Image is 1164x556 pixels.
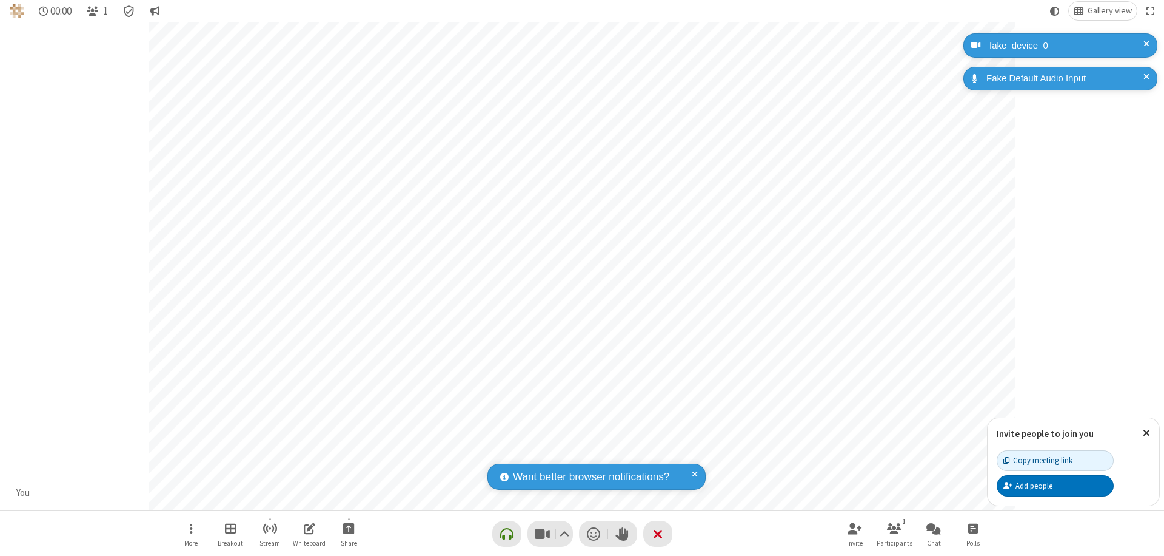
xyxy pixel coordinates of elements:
[1134,418,1159,448] button: Close popover
[50,5,72,17] span: 00:00
[103,5,108,17] span: 1
[218,540,243,547] span: Breakout
[252,517,288,551] button: Start streaming
[212,517,249,551] button: Manage Breakout Rooms
[1088,6,1132,16] span: Gallery view
[527,521,573,547] button: Stop video (⌘+Shift+V)
[927,540,941,547] span: Chat
[173,517,209,551] button: Open menu
[643,521,672,547] button: End or leave meeting
[966,540,980,547] span: Polls
[915,517,952,551] button: Open chat
[293,540,326,547] span: Whiteboard
[608,521,637,547] button: Raise hand
[985,39,1148,53] div: fake_device_0
[1142,2,1160,20] button: Fullscreen
[997,428,1094,439] label: Invite people to join you
[291,517,327,551] button: Open shared whiteboard
[1003,455,1072,466] div: Copy meeting link
[34,2,77,20] div: Timer
[837,517,873,551] button: Invite participants (⌘+Shift+I)
[330,517,367,551] button: Start sharing
[556,521,572,547] button: Video setting
[997,475,1114,496] button: Add people
[513,469,669,485] span: Want better browser notifications?
[184,540,198,547] span: More
[492,521,521,547] button: Connect your audio
[81,2,113,20] button: Open participant list
[955,517,991,551] button: Open poll
[1069,2,1137,20] button: Change layout
[12,486,35,500] div: You
[982,72,1148,86] div: Fake Default Audio Input
[847,540,863,547] span: Invite
[876,517,912,551] button: Open participant list
[118,2,141,20] div: Meeting details Encryption enabled
[997,450,1114,471] button: Copy meeting link
[899,516,909,527] div: 1
[259,540,280,547] span: Stream
[341,540,357,547] span: Share
[1045,2,1065,20] button: Using system theme
[10,4,24,18] img: QA Selenium DO NOT DELETE OR CHANGE
[145,2,164,20] button: Conversation
[579,521,608,547] button: Send a reaction
[877,540,912,547] span: Participants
